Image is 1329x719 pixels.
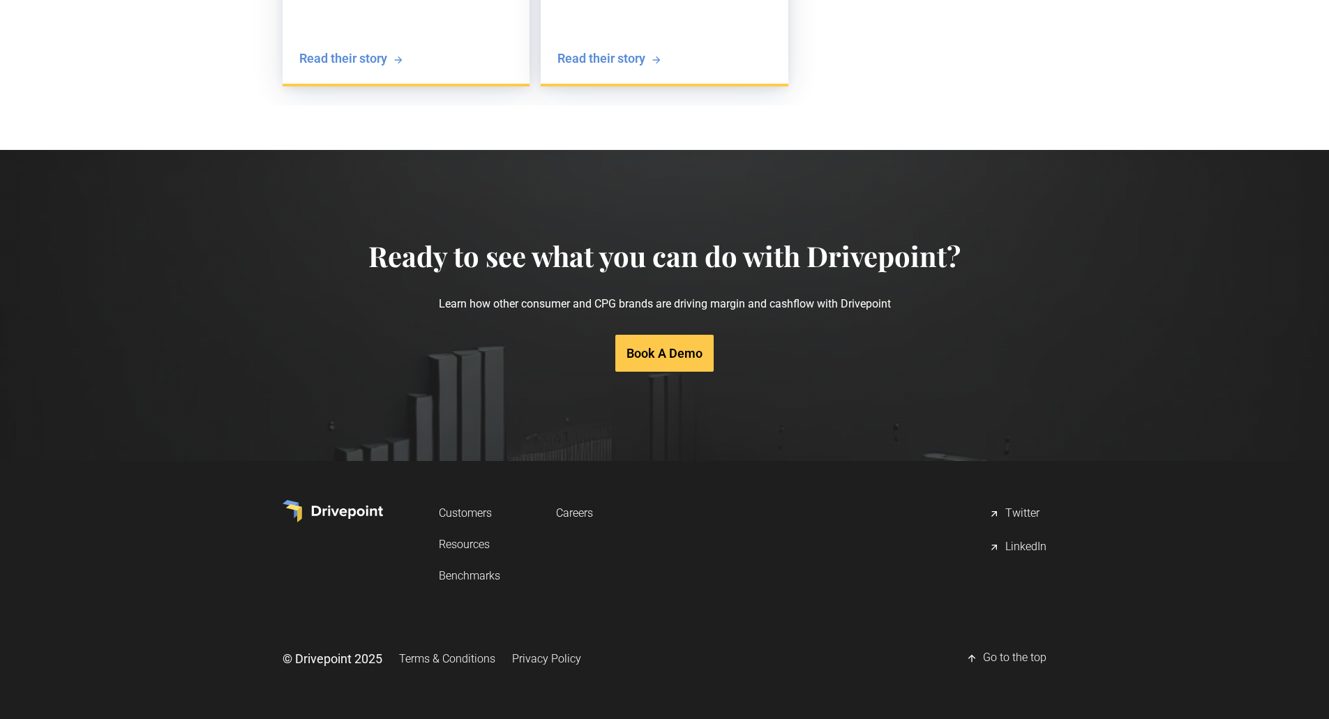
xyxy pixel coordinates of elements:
a: Go to the top [966,644,1046,672]
a: Twitter [989,500,1046,528]
a: Privacy Policy [512,646,581,672]
h4: Ready to see what you can do with Drivepoint? [368,239,961,273]
a: Terms & Conditions [399,646,495,672]
div: Read their story [557,50,645,67]
div: © Drivepoint 2025 [283,650,382,667]
div: Read their story [299,50,387,67]
p: Learn how other consumer and CPG brands are driving margin and cashflow with Drivepoint [368,273,961,335]
div: Go to the top [983,650,1046,667]
a: LinkedIn [989,533,1046,561]
div: Twitter [1005,506,1039,522]
a: Benchmarks [439,563,500,589]
div: LinkedIn [1005,539,1046,556]
a: Careers [556,500,593,526]
a: Customers [439,500,500,526]
a: Resources [439,531,500,557]
a: Book A Demo [615,335,714,372]
iframe: Chat Widget [1078,540,1329,719]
